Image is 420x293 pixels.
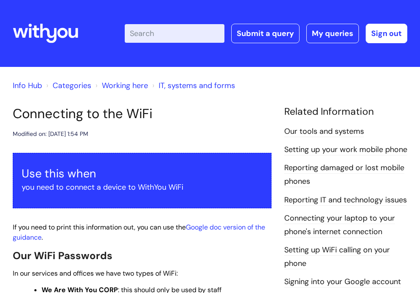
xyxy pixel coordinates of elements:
[366,24,407,43] a: Sign out
[53,80,91,91] a: Categories
[150,79,235,92] li: IT, systems and forms
[13,106,272,122] h1: Connecting to the WiFi
[284,106,407,118] h4: Related Information
[284,195,407,206] a: Reporting IT and technology issues
[284,213,395,238] a: Connecting your laptop to your phone's internet connection
[102,80,148,91] a: Working here
[284,126,364,137] a: Our tools and systems
[284,276,401,287] a: Signing into your Google account
[125,24,224,43] input: Search
[13,223,265,242] span: If you need to print this information out, you can use the .
[284,245,390,269] a: Setting up WiFi calling on your phone
[284,163,404,187] a: Reporting damaged or lost mobile phones
[231,24,300,43] a: Submit a query
[22,167,263,180] h3: Use this when
[44,79,91,92] li: Solution home
[22,180,263,194] p: you need to connect a device to WithYou WiFi
[13,129,88,139] div: Modified on: [DATE] 1:54 PM
[13,269,178,278] span: In our services and offices we have two types of WiFi:
[159,80,235,91] a: IT, systems and forms
[93,79,148,92] li: Working here
[13,80,42,91] a: Info Hub
[13,249,112,262] span: Our WiFi Passwords
[306,24,359,43] a: My queries
[125,24,407,43] div: | -
[284,144,407,155] a: Setting up your work mobile phone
